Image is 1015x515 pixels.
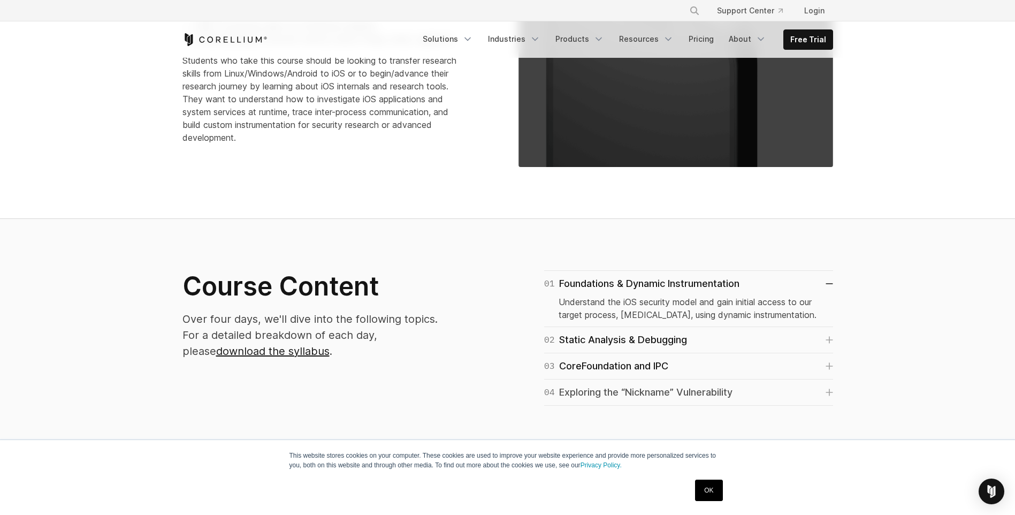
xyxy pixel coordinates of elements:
a: Pricing [682,29,720,49]
span: 02 [544,332,555,347]
a: 02Static Analysis & Debugging [544,332,833,347]
a: Products [549,29,610,49]
div: Open Intercom Messenger [979,479,1004,504]
button: Search [685,1,704,20]
p: This website stores cookies on your computer. These cookies are used to improve your website expe... [289,451,726,470]
a: Privacy Policy. [581,461,622,469]
div: Foundations & Dynamic Instrumentation [544,276,739,291]
div: CoreFoundation and IPC [544,359,668,374]
a: Corellium Home [182,33,268,46]
a: Support Center [708,1,791,20]
a: download the syllabus [216,345,330,358]
a: Resources [613,29,680,49]
h2: Course Content [182,270,456,302]
a: Industries [482,29,547,49]
a: Login [796,1,833,20]
a: About [722,29,773,49]
span: 03 [544,359,555,374]
div: Navigation Menu [416,29,833,50]
p: Students who take this course should be looking to transfer research skills from Linux/Windows/An... [182,54,456,144]
a: Solutions [416,29,479,49]
div: Static Analysis & Debugging [544,332,687,347]
div: Navigation Menu [676,1,833,20]
a: 04Exploring the “Nickname” Vulnerability [544,385,833,400]
span: 01 [544,276,555,291]
a: 01Foundations & Dynamic Instrumentation [544,276,833,291]
p: Understand the iOS security model and gain initial access to our target process, [MEDICAL_DATA], ... [559,296,819,321]
a: OK [695,480,722,501]
p: Over four days, we'll dive into the following topics. For a detailed breakdown of each day, please . [182,311,456,359]
a: 03CoreFoundation and IPC [544,359,833,374]
span: 04 [544,385,555,400]
a: Free Trial [784,30,833,49]
div: Exploring the “Nickname” Vulnerability [544,385,732,400]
